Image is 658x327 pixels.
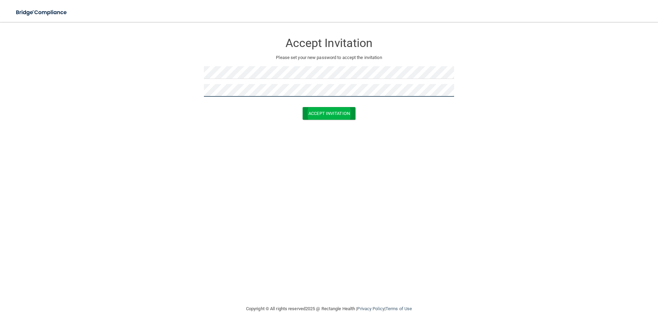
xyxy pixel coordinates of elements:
[303,107,355,120] button: Accept Invitation
[386,306,412,311] a: Terms of Use
[357,306,384,311] a: Privacy Policy
[204,37,454,49] h3: Accept Invitation
[204,298,454,320] div: Copyright © All rights reserved 2025 @ Rectangle Health | |
[209,54,449,62] p: Please set your new password to accept the invitation
[10,5,73,20] img: bridge_compliance_login_screen.278c3ca4.svg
